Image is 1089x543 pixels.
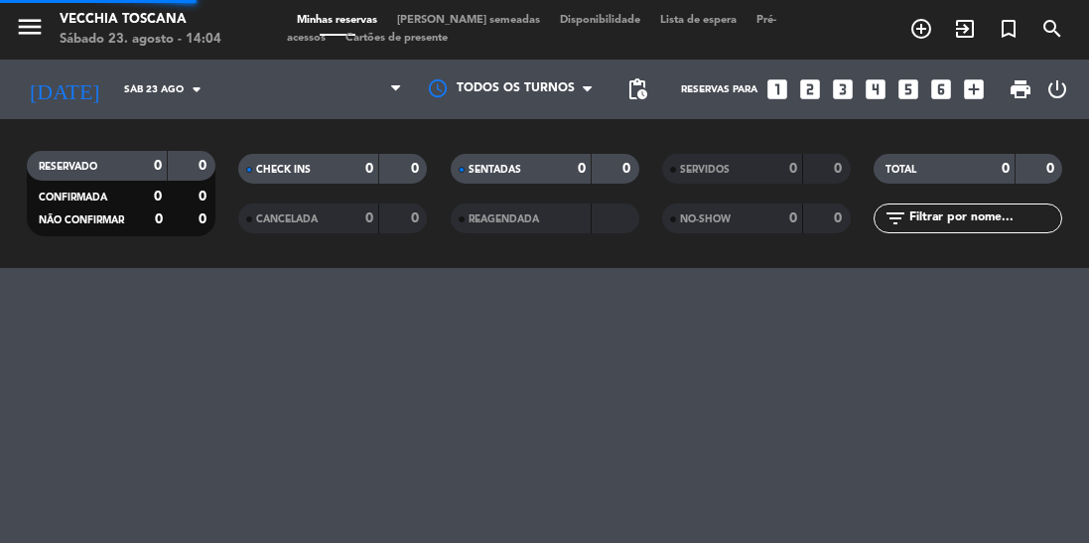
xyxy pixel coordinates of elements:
[199,190,210,204] strong: 0
[1040,17,1064,41] i: search
[884,206,907,230] i: filter_list
[909,17,933,41] i: add_circle_outline
[895,76,921,102] i: looks_5
[411,211,423,225] strong: 0
[39,162,97,172] span: RESERVADO
[997,17,1021,41] i: turned_in_not
[154,159,162,173] strong: 0
[469,165,521,175] span: SENTADAS
[764,76,790,102] i: looks_one
[961,76,987,102] i: add_box
[885,165,916,175] span: TOTAL
[681,84,757,95] span: Reservas para
[928,76,954,102] i: looks_6
[155,212,163,226] strong: 0
[154,190,162,204] strong: 0
[15,12,45,49] button: menu
[789,211,797,225] strong: 0
[1040,60,1074,119] div: LOG OUT
[953,17,977,41] i: exit_to_app
[1045,77,1069,101] i: power_settings_new
[39,193,107,203] span: CONFIRMADA
[622,162,634,176] strong: 0
[365,211,373,225] strong: 0
[199,159,210,173] strong: 0
[550,15,650,26] span: Disponibilidade
[60,30,221,50] div: Sábado 23. agosto - 14:04
[789,162,797,176] strong: 0
[907,207,1061,229] input: Filtrar por nome...
[199,212,210,226] strong: 0
[15,12,45,42] i: menu
[650,15,747,26] span: Lista de espera
[185,77,208,101] i: arrow_drop_down
[680,165,730,175] span: SERVIDOS
[1046,162,1058,176] strong: 0
[39,215,124,225] span: NÃO CONFIRMAR
[287,15,387,26] span: Minhas reservas
[834,162,846,176] strong: 0
[863,76,888,102] i: looks_4
[60,10,221,30] div: Vecchia Toscana
[256,214,318,224] span: CANCELADA
[797,76,823,102] i: looks_two
[830,76,856,102] i: looks_3
[387,15,550,26] span: [PERSON_NAME] semeadas
[578,162,586,176] strong: 0
[1002,162,1010,176] strong: 0
[15,68,114,110] i: [DATE]
[625,77,649,101] span: pending_actions
[411,162,423,176] strong: 0
[1009,77,1032,101] span: print
[336,33,458,44] span: Cartões de presente
[834,211,846,225] strong: 0
[680,214,731,224] span: NO-SHOW
[365,162,373,176] strong: 0
[469,214,539,224] span: REAGENDADA
[256,165,311,175] span: CHECK INS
